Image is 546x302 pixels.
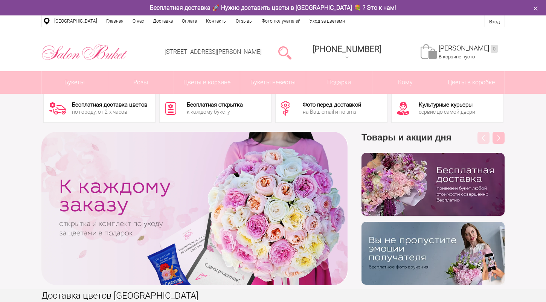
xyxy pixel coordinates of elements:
[491,45,498,53] ins: 0
[361,132,505,153] h3: Товары и акции дня
[313,44,381,54] span: [PHONE_NUMBER]
[303,102,361,108] div: Фото перед доставкой
[108,71,174,94] a: Розы
[439,44,498,53] a: [PERSON_NAME]
[361,222,505,285] img: v9wy31nijnvkfycrkduev4dhgt9psb7e.png.webp
[36,4,510,12] div: Бесплатная доставка 🚀 Нужно доставить цветы в [GEOGRAPHIC_DATA] 💐 ? Это к нам!
[72,109,147,114] div: по городу, от 2-х часов
[187,102,243,108] div: Бесплатная открытка
[177,15,201,27] a: Оплата
[257,15,305,27] a: Фото получателей
[439,54,475,59] span: В корзине пусто
[42,71,108,94] a: Букеты
[231,15,257,27] a: Отзывы
[419,102,475,108] div: Культурные курьеры
[102,15,128,27] a: Главная
[419,109,475,114] div: сервис до самой двери
[303,109,361,114] div: на Ваш email и по sms
[489,19,500,24] a: Вход
[174,71,240,94] a: Цветы в корзине
[240,71,306,94] a: Букеты невесты
[372,71,438,94] span: Кому
[165,48,262,55] a: [STREET_ADDRESS][PERSON_NAME]
[201,15,231,27] a: Контакты
[187,109,243,114] div: к каждому букету
[308,42,386,63] a: [PHONE_NUMBER]
[305,15,349,27] a: Уход за цветами
[50,15,102,27] a: [GEOGRAPHIC_DATA]
[148,15,177,27] a: Доставка
[72,102,147,108] div: Бесплатная доставка цветов
[128,15,148,27] a: О нас
[41,43,128,62] img: Цветы Нижний Новгород
[306,71,372,94] a: Подарки
[361,153,505,216] img: hpaj04joss48rwypv6hbykmvk1dj7zyr.png.webp
[493,132,505,144] button: Next
[438,71,504,94] a: Цветы в коробке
